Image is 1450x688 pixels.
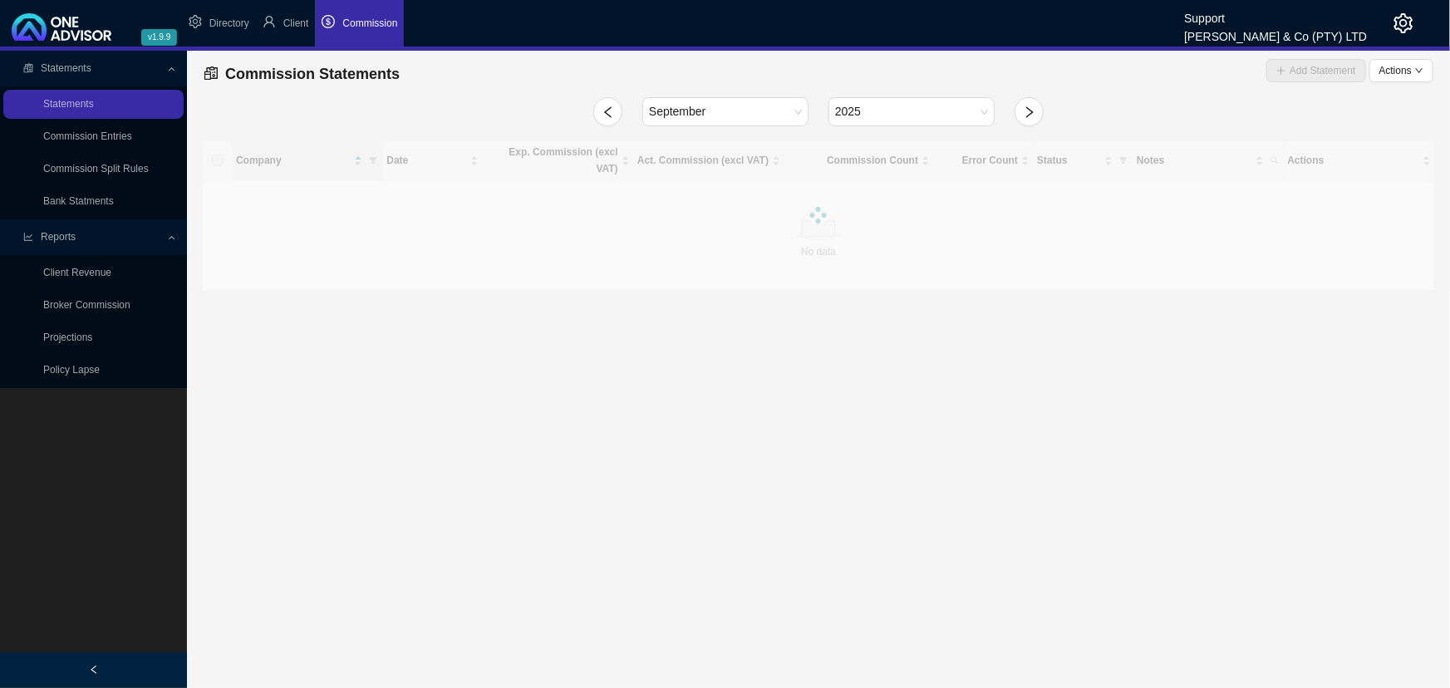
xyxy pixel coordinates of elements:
span: user [263,15,276,28]
a: Projections [43,332,92,343]
span: Actions [1379,62,1412,79]
span: reconciliation [204,66,219,81]
span: 2025 [835,98,988,125]
span: line-chart [23,232,33,242]
a: Commission Split Rules [43,163,149,174]
a: Broker Commission [43,299,130,311]
div: [PERSON_NAME] & Co (PTY) LTD [1184,22,1367,41]
span: setting [189,15,202,28]
a: Policy Lapse [43,364,100,376]
span: Commission Statements [225,66,400,82]
span: left [602,106,615,119]
span: Client [283,17,309,29]
span: setting [1393,13,1413,33]
a: Bank Statments [43,195,114,207]
span: Commission [342,17,397,29]
button: Add Statement [1266,59,1365,82]
button: Actionsdown [1369,59,1433,82]
span: Reports [41,231,76,243]
span: September [649,98,802,125]
span: right [1023,106,1036,119]
a: Statements [43,98,94,110]
span: reconciliation [23,63,33,73]
span: down [1415,66,1423,75]
div: Support [1184,4,1367,22]
img: 2df55531c6924b55f21c4cf5d4484680-logo-light.svg [12,13,111,41]
span: dollar [322,15,335,28]
a: Client Revenue [43,267,111,278]
span: Statements [41,62,91,74]
a: Commission Entries [43,130,132,142]
span: left [89,665,99,675]
span: Directory [209,17,249,29]
span: v1.9.9 [141,29,177,46]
